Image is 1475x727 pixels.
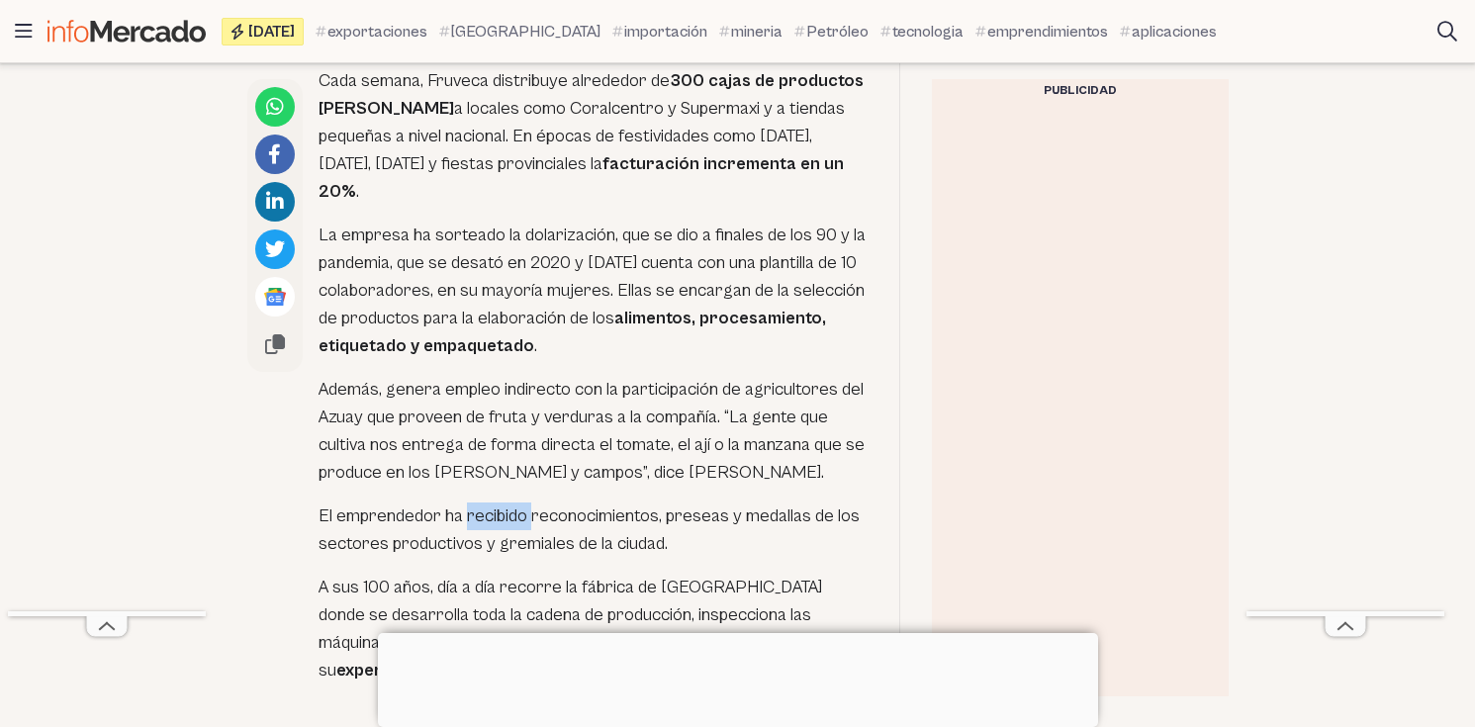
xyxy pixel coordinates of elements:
[319,308,826,356] strong: alimentos, procesamiento, etiquetado y empaquetado
[612,20,707,44] a: importación
[319,70,864,119] strong: 300 cajas de productos [PERSON_NAME]
[319,574,868,684] p: A sus 100 años, día a día recorre la fábrica de [GEOGRAPHIC_DATA] donde se desarrolla toda la cad...
[1120,20,1217,44] a: aplicaciones
[8,37,206,611] iframe: Advertisement
[316,20,427,44] a: exportaciones
[319,222,868,360] p: La empresa ha sorteado la dolarización, que se dio a finales de los 90 y la pandemia, que se desa...
[731,20,783,44] span: mineria
[451,20,600,44] span: [GEOGRAPHIC_DATA]
[624,20,707,44] span: importación
[319,67,868,206] p: Cada semana, Fruveca distribuye alrededor de a locales como Coralcentro y Supermaxi y a tiendas p...
[975,20,1108,44] a: emprendimientos
[319,153,844,202] strong: facturación incrementa en un 20%
[439,20,600,44] a: [GEOGRAPHIC_DATA]
[1132,20,1217,44] span: aplicaciones
[336,660,628,681] strong: experiencia en el campo profesional
[794,20,869,44] a: Petróleo
[932,79,1229,103] div: Publicidad
[319,502,868,558] p: El emprendedor ha recibido reconocimientos, preseas y medallas de los sectores productivos y grem...
[378,633,1098,722] iframe: Advertisement
[263,285,287,309] img: Google News logo
[248,24,295,40] span: [DATE]
[47,20,206,43] img: Infomercado Ecuador logo
[892,20,964,44] span: tecnologia
[806,20,869,44] span: Petróleo
[327,20,427,44] span: exportaciones
[1246,37,1444,611] iframe: Advertisement
[719,20,783,44] a: mineria
[932,103,1229,696] iframe: Advertisement
[880,20,964,44] a: tecnologia
[319,376,868,487] p: Además, genera empleo indirecto con la participación de agricultores del Azuay que proveen de fru...
[987,20,1108,44] span: emprendimientos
